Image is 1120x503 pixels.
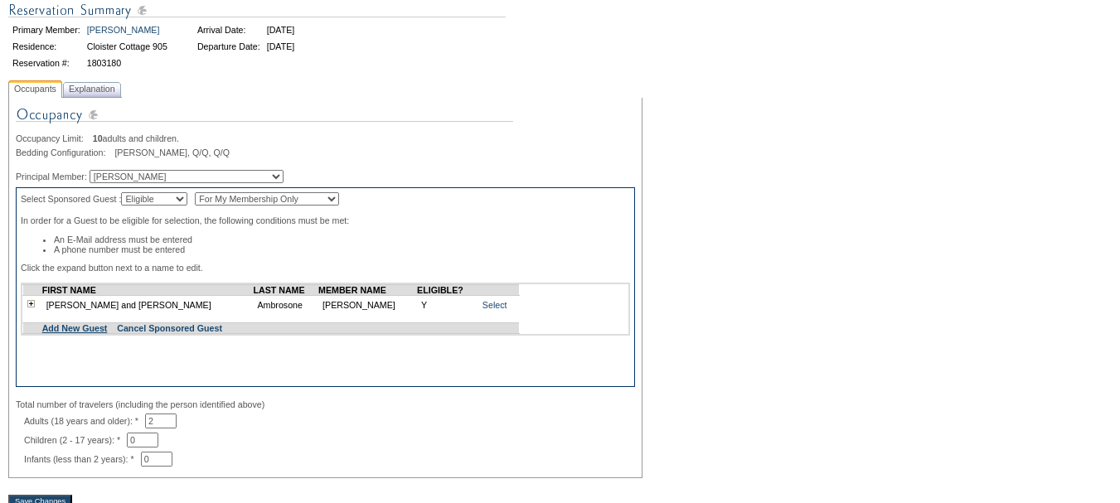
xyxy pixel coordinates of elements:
span: 10 [93,133,103,143]
li: A phone number must be entered [54,244,630,254]
span: Explanation [65,80,119,98]
span: Adults (18 years and older): * [24,416,145,426]
td: Primary Member: [10,22,83,37]
td: MEMBER NAME [318,285,417,296]
span: Occupancy Limit: [16,133,90,143]
img: Occupancy [16,104,513,133]
td: Arrival Date: [195,22,263,37]
li: An E-Mail address must be entered [54,235,630,244]
a: Add New Guest [42,323,108,333]
div: Select Sponsored Guest : In order for a Guest to be eligible for selection, the following conditi... [16,187,635,387]
span: Children (2 - 17 years): * [24,435,127,445]
a: [PERSON_NAME] [87,25,160,35]
span: Bedding Configuration: [16,148,112,157]
td: Y [417,296,473,315]
div: Total number of travelers (including the person identified above) [16,399,635,409]
td: ELIGIBLE? [417,285,473,296]
a: Select [482,300,507,310]
td: [DATE] [264,39,298,54]
td: [DATE] [264,22,298,37]
span: Occupants [11,80,60,98]
td: Cloister Cottage 905 [85,39,170,54]
td: [PERSON_NAME] [318,296,417,315]
span: Infants (less than 2 years): * [24,454,141,464]
td: 1803180 [85,56,170,70]
td: Reservation #: [10,56,83,70]
a: Cancel Sponsored Guest [117,323,222,333]
span: [PERSON_NAME], Q/Q, Q/Q [114,148,230,157]
td: FIRST NAME [42,285,254,296]
td: Ambrosone [253,296,318,315]
td: [PERSON_NAME] and [PERSON_NAME] [42,296,254,315]
img: plus.gif [27,300,35,307]
span: Principal Member: [16,172,87,181]
td: Residence: [10,39,83,54]
td: LAST NAME [253,285,318,296]
div: adults and children. [16,133,635,143]
td: Departure Date: [195,39,263,54]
